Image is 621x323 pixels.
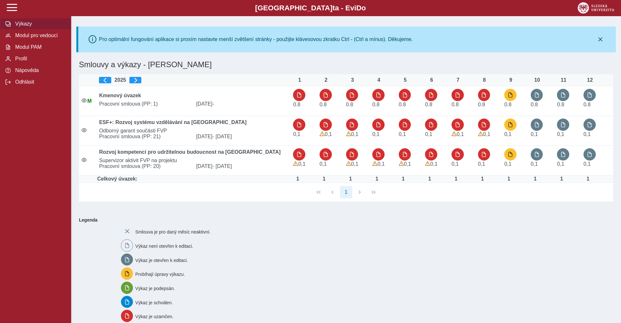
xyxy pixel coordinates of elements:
[423,176,436,182] div: Úvazek : 8 h / den. 40 h / týden.
[351,161,358,167] span: Úvazek : 0,8 h / den. 4 h / týden.
[578,2,614,14] img: logo_web_su.png
[502,176,515,182] div: Úvazek : 8 h / den. 40 h / týden.
[397,176,410,182] div: Úvazek : 8 h / den. 40 h / týden.
[356,4,361,12] span: D
[346,102,353,107] span: Úvazek : 6,4 h / den. 32 h / týden.
[320,161,327,167] span: Úvazek : 0,8 h / den. 4 h / týden.
[320,131,325,137] span: Výkaz obsahuje upozornění.
[555,176,568,182] div: Úvazek : 8 h / den. 40 h / týden.
[504,102,511,107] span: Úvazek : 6,4 h / den. 32 h / týden.
[293,161,298,166] span: Výkaz obsahuje upozornění.
[531,161,538,167] span: Úvazek : 0,8 h / den. 4 h / týden.
[478,102,485,107] span: Úvazek : 6,4 h / den. 32 h / týden.
[76,215,611,225] b: Legenda
[370,176,383,182] div: Úvazek : 8 h / den. 40 h / týden.
[399,161,404,166] span: Výkaz obsahuje upozornění.
[425,161,430,166] span: Výkaz obsahuje upozornění.
[87,98,92,104] span: Údaje souhlasí s údaji v Magionu
[346,131,351,137] span: Výkaz obsahuje upozornění.
[99,93,141,98] b: Kmenový úvazek
[478,161,485,167] span: Úvazek : 0,8 h / den. 4 h / týden.
[450,176,463,182] div: Úvazek : 8 h / den. 40 h / týden.
[346,77,359,83] div: 3
[504,131,511,137] span: Úvazek : 0,8 h / den. 4 h / týden.
[99,120,246,125] b: ESF+: Rozvoj systému vzdělávání na [GEOGRAPHIC_DATA]
[399,131,406,137] span: Úvazek : 0,8 h / den. 4 h / týden.
[404,161,411,167] span: Úvazek : 0,8 h / den. 4 h / týden.
[531,131,538,137] span: Úvazek : 0,8 h / den. 4 h / týden.
[76,57,526,72] h1: Smlouvy a výkazy - [PERSON_NAME]
[82,98,87,103] i: Smlouva je aktivní
[135,229,211,234] span: Smlouva je pro daný měsíc neaktivní.
[399,77,412,83] div: 5
[582,176,594,182] div: Úvazek : 8 h / den. 40 h / týden.
[504,161,511,167] span: Úvazek : 0,8 h / den. 4 h / týden.
[13,68,66,73] span: Nápověda
[425,102,432,107] span: Úvazek : 6,4 h / den. 32 h / týden.
[332,4,335,12] span: t
[135,286,175,291] span: Výkaz je podepsán.
[425,77,438,83] div: 6
[531,77,544,83] div: 10
[372,102,379,107] span: Úvazek : 6,4 h / den. 32 h / týden.
[351,131,358,137] span: Úvazek : 0,8 h / den. 4 h / týden.
[557,161,564,167] span: Úvazek : 0,8 h / den. 4 h / týden.
[82,157,87,162] i: Smlouva je aktivní
[529,176,542,182] div: Úvazek : 8 h / den. 40 h / týden.
[452,131,457,137] span: Výkaz obsahuje upozornění.
[478,131,483,137] span: Výkaz obsahuje upozornění.
[430,161,437,167] span: Úvazek : 0,8 h / den. 4 h / týden.
[135,244,193,249] span: Výkaz není otevřen k editaci.
[135,272,185,277] span: Probíhají úpravy výkazu.
[457,131,464,137] span: Úvazek : 0,8 h / den. 4 h / týden.
[557,131,564,137] span: Úvazek : 0,8 h / den. 4 h / týden.
[193,163,290,169] span: [DATE]
[425,131,432,137] span: Úvazek : 0,8 h / den. 4 h / týden.
[452,161,459,167] span: Úvazek : 0,8 h / den. 4 h / týden.
[346,161,351,166] span: Výkaz obsahuje upozornění.
[193,134,290,140] span: [DATE]
[13,21,66,27] span: Výkazy
[293,102,300,107] span: Úvazek : 6,4 h / den. 32 h / týden.
[19,4,602,12] b: [GEOGRAPHIC_DATA] a - Evi
[362,4,366,12] span: o
[372,77,385,83] div: 4
[557,77,570,83] div: 11
[478,77,491,83] div: 8
[583,77,596,83] div: 12
[372,131,379,137] span: Úvazek : 0,8 h / den. 4 h / týden.
[291,176,304,182] div: Úvazek : 8 h / den. 40 h / týden.
[340,186,352,198] button: 1
[212,163,232,169] span: - [DATE]
[557,102,564,107] span: Úvazek : 6,4 h / den. 32 h / týden.
[96,175,290,183] td: Celkový úvazek:
[293,131,300,137] span: Úvazek : 0,8 h / den. 4 h / týden.
[377,161,385,167] span: Úvazek : 0,8 h / den. 4 h / týden.
[82,128,87,133] i: Smlouva je aktivní
[135,300,173,305] span: Výkaz je schválen.
[96,134,193,140] span: Pracovní smlouva (PP: 21)
[399,102,406,107] span: Úvazek : 6,4 h / den. 32 h / týden.
[583,102,591,107] span: Úvazek : 6,4 h / den. 32 h / týden.
[452,77,464,83] div: 7
[320,77,332,83] div: 2
[212,134,232,139] span: - [DATE]
[99,36,413,42] div: Pro optimální fungování aplikace si prosím nastavte menší zvětšení stránky - použijte klávesovou ...
[96,163,193,169] span: Pracovní smlouva (PP: 20)
[531,102,538,107] span: Úvazek : 6,4 h / den. 32 h / týden.
[318,176,331,182] div: Úvazek : 8 h / den. 40 h / týden.
[476,176,489,182] div: Úvazek : 8 h / den. 40 h / týden.
[344,176,357,182] div: Úvazek : 8 h / den. 40 h / týden.
[135,314,173,319] span: Výkaz je uzamčen.
[212,101,214,107] span: -
[13,33,66,38] span: Modul pro vedoucí
[325,131,332,137] span: Úvazek : 0,8 h / den. 4 h / týden.
[135,257,188,263] span: Výkaz je otevřen k editaci.
[13,56,66,62] span: Profil
[583,161,591,167] span: Úvazek : 0,8 h / den. 4 h / týden.
[293,77,306,83] div: 1
[372,161,377,166] span: Výkaz obsahuje upozornění.
[99,149,280,155] b: Rozvoj kompetencí pro udržitelnou budoucnost na [GEOGRAPHIC_DATA]
[504,77,517,83] div: 9
[193,101,290,107] span: [DATE]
